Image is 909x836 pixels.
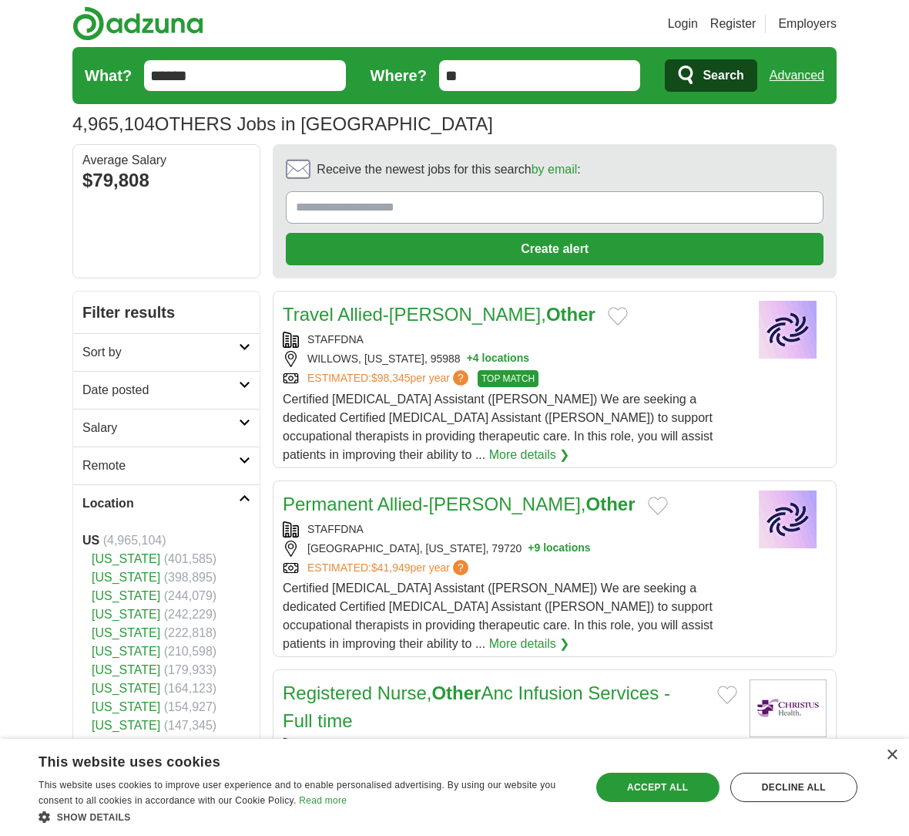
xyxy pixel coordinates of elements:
[164,571,217,584] span: (398,895)
[73,292,260,333] h2: Filter results
[82,419,239,437] h2: Salary
[73,409,260,447] a: Salary
[73,333,260,371] a: Sort by
[886,750,897,761] div: Close
[750,679,827,737] img: CHRISTUS Health logo
[82,154,250,167] div: Average Salary
[57,812,131,823] span: Show details
[283,494,636,514] a: Permanent Allied-[PERSON_NAME],Other
[72,6,203,41] img: Adzuna logo
[283,351,737,367] div: WILLOWS, [US_STATE], 95988
[73,447,260,484] a: Remote
[585,494,635,514] strong: Other
[92,552,160,565] a: [US_STATE]
[546,304,595,325] strong: Other
[371,561,411,574] span: $41,949
[467,351,529,367] button: +4 locations
[39,780,555,806] span: This website uses cookies to improve user experience and to enable personalised advertising. By u...
[431,683,481,703] strong: Other
[717,686,737,704] button: Add to favorite jobs
[164,552,217,565] span: (401,585)
[750,301,827,359] img: Company logo
[164,663,217,676] span: (179,933)
[164,608,217,621] span: (242,229)
[164,682,217,695] span: (164,123)
[39,809,575,824] div: Show details
[92,719,160,732] a: [US_STATE]
[283,332,737,348] div: STAFFDNA
[92,663,160,676] a: [US_STATE]
[39,748,536,771] div: This website uses cookies
[317,160,580,179] span: Receive the newest jobs for this search :
[532,163,578,176] a: by email
[371,64,427,87] label: Where?
[371,372,411,384] span: $98,345
[164,589,217,602] span: (244,079)
[703,60,743,91] span: Search
[307,370,471,387] a: ESTIMATED:$98,345per year?
[283,541,737,557] div: [GEOGRAPHIC_DATA], [US_STATE], 79720
[283,521,737,538] div: STAFFDNA
[478,370,538,387] span: TOP MATCH
[710,15,756,33] a: Register
[164,626,217,639] span: (222,818)
[648,497,668,515] button: Add to favorite jobs
[82,381,239,399] h2: Date posted
[608,307,628,325] button: Add to favorite jobs
[286,233,823,265] button: Create alert
[92,626,160,639] a: [US_STATE]
[103,534,166,547] span: (4,965,104)
[92,608,160,621] a: [US_STATE]
[453,370,468,386] span: ?
[283,581,713,650] span: Certified [MEDICAL_DATA] Assistant ([PERSON_NAME]) We are seeking a dedicated Certified [MEDICAL_...
[82,457,239,475] h2: Remote
[283,683,670,731] a: Registered Nurse,OtherAnc Infusion Services - Full time
[528,541,534,557] span: +
[82,494,239,513] h2: Location
[164,719,217,732] span: (147,345)
[778,15,837,33] a: Employers
[489,446,570,464] a: More details ❯
[307,560,471,576] a: ESTIMATED:$41,949per year?
[92,589,160,602] a: [US_STATE]
[467,351,473,367] span: +
[665,59,756,92] button: Search
[85,64,132,87] label: What?
[73,371,260,409] a: Date posted
[596,773,719,802] div: Accept all
[453,560,468,575] span: ?
[528,541,590,557] button: +9 locations
[750,490,827,548] img: Company logo
[92,645,160,658] a: [US_STATE]
[82,343,239,362] h2: Sort by
[82,534,99,547] strong: US
[164,700,217,713] span: (154,927)
[73,484,260,522] a: Location
[164,645,217,658] span: (210,598)
[92,700,160,713] a: [US_STATE]
[82,167,250,194] div: $79,808
[164,737,217,750] span: (131,053)
[92,571,160,584] a: [US_STATE]
[92,682,160,695] a: [US_STATE]
[299,795,347,806] a: Read more, opens a new window
[92,737,160,750] a: [US_STATE]
[770,60,824,91] a: Advanced
[72,113,493,134] h1: OTHERS Jobs in [GEOGRAPHIC_DATA]
[72,110,155,138] span: 4,965,104
[730,773,857,802] div: Decline all
[283,393,713,461] span: Certified [MEDICAL_DATA] Assistant ([PERSON_NAME]) We are seeking a dedicated Certified [MEDICAL_...
[283,304,595,325] a: Travel Allied-[PERSON_NAME],Other
[489,635,570,653] a: More details ❯
[668,15,698,33] a: Login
